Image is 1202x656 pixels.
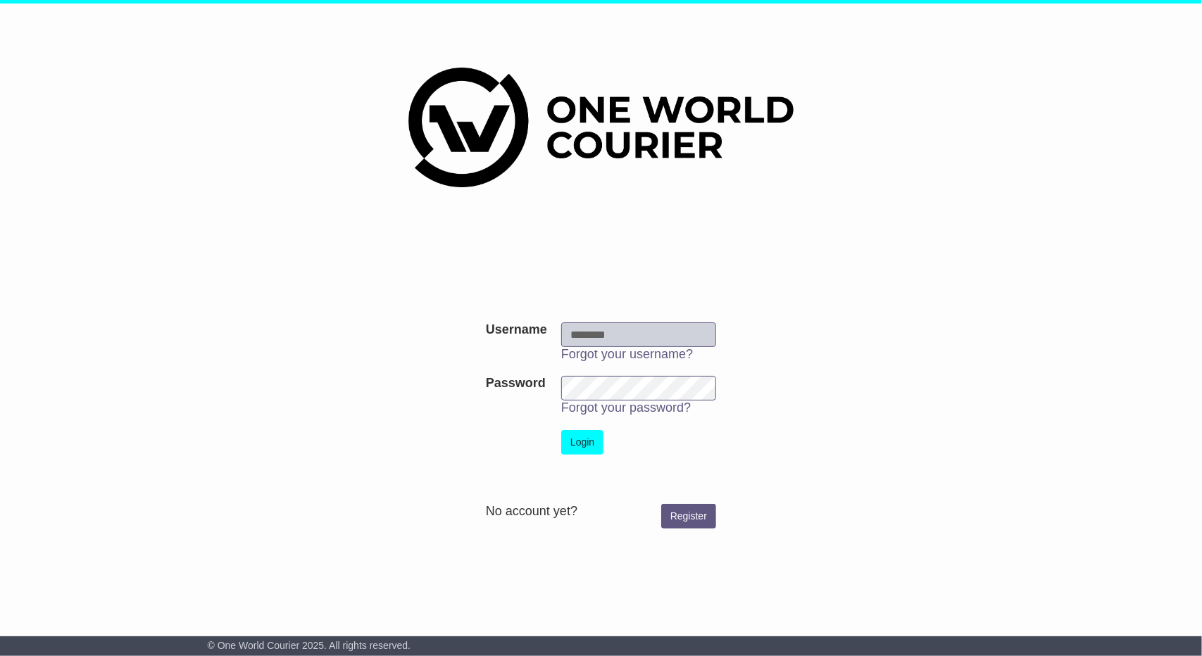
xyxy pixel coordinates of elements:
a: Forgot your username? [561,347,693,361]
a: Register [661,504,716,529]
a: Forgot your password? [561,400,691,415]
button: Login [561,430,603,455]
label: Username [486,322,547,338]
div: No account yet? [486,504,716,519]
label: Password [486,376,546,391]
img: One World [408,68,793,187]
span: © One World Courier 2025. All rights reserved. [208,640,411,651]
